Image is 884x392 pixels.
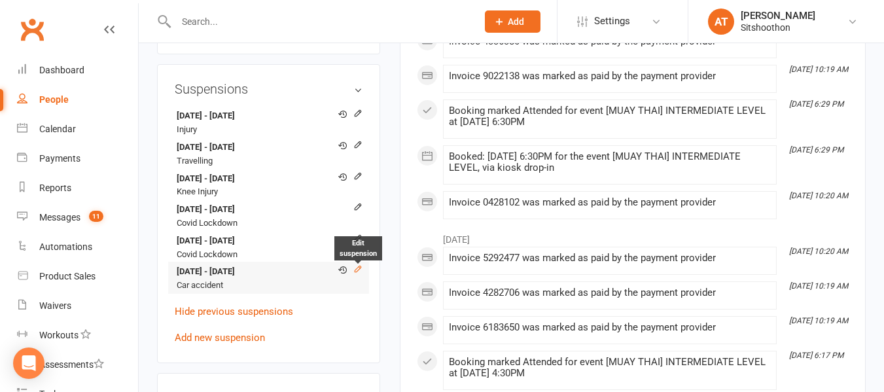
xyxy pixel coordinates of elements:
div: Calendar [39,124,76,134]
a: Dashboard [17,56,138,85]
div: Booking marked Attended for event [MUAY THAI] INTERMEDIATE LEVEL at [DATE] 4:30PM [449,357,771,379]
div: Booking marked Attended for event [MUAY THAI] INTERMEDIATE LEVEL at [DATE] 6:30PM [449,105,771,128]
button: Add [485,10,540,33]
h3: Suspensions [175,82,362,96]
strong: [DATE] - [DATE] [177,234,356,248]
a: Product Sales [17,262,138,291]
div: Product Sales [39,271,96,281]
strong: [DATE] - [DATE] [177,109,356,123]
div: Invoice 5292477 was marked as paid by the payment provider [449,253,771,264]
span: Add [508,16,524,27]
div: Workouts [39,330,79,340]
li: [DATE] [417,226,849,247]
div: Invoice 4282706 was marked as paid by the payment provider [449,287,771,298]
i: [DATE] 10:20 AM [789,191,848,200]
a: People [17,85,138,115]
a: Reports [17,173,138,203]
div: People [39,94,69,105]
i: [DATE] 6:29 PM [789,145,843,154]
i: [DATE] 6:17 PM [789,351,843,360]
strong: [DATE] - [DATE] [177,265,356,279]
div: Open Intercom Messenger [13,347,44,379]
div: Payments [39,153,80,164]
a: Workouts [17,321,138,350]
i: [DATE] 10:19 AM [789,65,848,74]
a: Add new suspension [175,332,265,344]
a: Calendar [17,115,138,144]
div: Invoice 0428102 was marked as paid by the payment provider [449,197,771,208]
div: Booked: [DATE] 6:30PM for the event [MUAY THAI] INTERMEDIATE LEVEL, via kiosk drop-in [449,151,771,173]
div: [PERSON_NAME] [741,10,815,22]
li: Covid Lockdown [175,231,362,263]
div: Invoice 9022138 was marked as paid by the payment provider [449,71,771,82]
i: [DATE] 10:19 AM [789,316,848,325]
i: [DATE] 10:20 AM [789,247,848,256]
div: Messages [39,212,80,223]
a: Payments [17,144,138,173]
div: Waivers [39,300,71,311]
div: Assessments [39,359,104,370]
a: Messages 11 [17,203,138,232]
a: Hide previous suspensions [175,306,293,317]
div: Dashboard [39,65,84,75]
strong: [DATE] - [DATE] [177,203,356,217]
div: Edit suspension [334,236,382,260]
strong: [DATE] - [DATE] [177,141,356,154]
div: Reports [39,183,71,193]
i: [DATE] 10:19 AM [789,281,848,291]
input: Search... [172,12,468,31]
div: Sitshoothon [741,22,815,33]
a: Automations [17,232,138,262]
li: Car accident [175,262,362,294]
i: [DATE] 6:29 PM [789,99,843,109]
span: 11 [89,211,103,222]
li: Knee Injury [175,169,362,201]
strong: [DATE] - [DATE] [177,172,356,186]
div: AT [708,9,734,35]
div: Invoice 6183650 was marked as paid by the payment provider [449,322,771,333]
li: Injury [175,106,362,138]
li: Travelling [175,137,362,169]
div: Automations [39,241,92,252]
a: Clubworx [16,13,48,46]
span: Settings [594,7,630,36]
a: Assessments [17,350,138,380]
li: Covid Lockdown [175,200,362,232]
a: Waivers [17,291,138,321]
